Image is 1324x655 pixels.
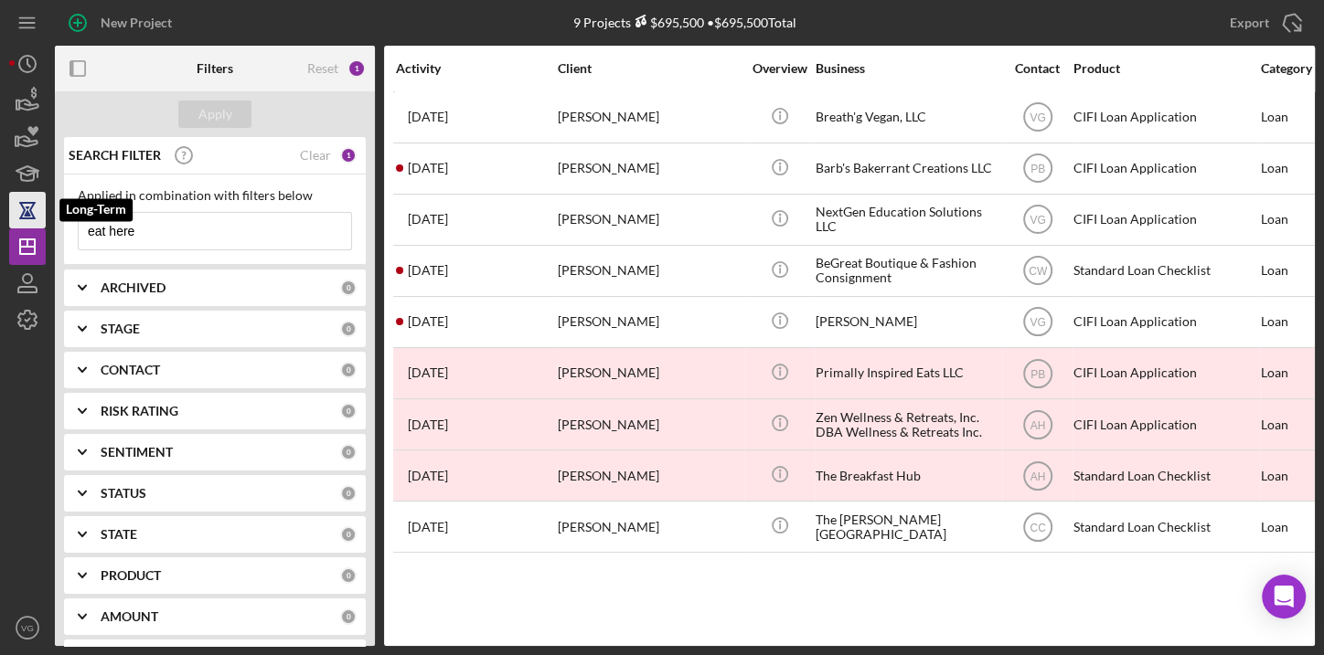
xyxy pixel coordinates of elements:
div: [PERSON_NAME] [558,247,741,295]
b: STATUS [101,486,146,501]
div: 0 [340,280,357,296]
text: AH [1030,418,1045,431]
div: Activity [396,61,556,76]
div: CIFI Loan Application [1073,349,1256,397]
div: Applied in combination with filters below [78,188,352,203]
div: Product [1073,61,1256,76]
div: $695,500 [631,15,704,30]
div: Apply [198,100,232,128]
div: [PERSON_NAME] [558,502,741,551]
div: Breath'g Vegan, LLC [816,93,998,142]
div: 0 [340,403,357,419]
button: Export [1212,5,1315,41]
div: BeGreat Boutique & Fashion Consignment [816,247,998,295]
time: 2025-06-20 12:20 [408,110,448,124]
b: PRODUCT [101,568,161,583]
div: [PERSON_NAME] [558,451,741,500]
button: New Project [55,5,190,41]
b: STAGE [101,322,140,336]
time: 2024-04-03 21:21 [408,263,448,278]
button: VG [9,609,46,646]
div: Contact [1003,61,1072,76]
div: 0 [340,444,357,460]
div: Open Intercom Messenger [1262,575,1306,618]
div: CIFI Loan Application [1073,400,1256,449]
div: Barb's Bakerrant Creations LLC [816,144,998,193]
b: Filters [197,61,233,76]
div: 0 [340,485,357,502]
div: [PERSON_NAME] [558,298,741,346]
div: CIFI Loan Application [1073,298,1256,346]
div: Client [558,61,741,76]
div: 0 [340,321,357,337]
div: [PERSON_NAME] [816,298,998,346]
div: Primally Inspired Eats LLC [816,349,998,397]
time: 2023-04-07 15:48 [408,469,448,483]
div: CIFI Loan Application [1073,195,1256,244]
b: ARCHIVED [101,280,165,295]
time: 2023-07-07 19:45 [408,417,448,432]
div: The Breakfast Hub [816,451,998,500]
text: CC [1030,521,1046,534]
text: CW [1029,265,1048,278]
text: AH [1030,470,1045,482]
div: The [PERSON_NAME][GEOGRAPHIC_DATA] [816,502,998,551]
div: CIFI Loan Application [1073,93,1256,142]
text: VG [1030,316,1045,329]
div: CIFI Loan Application [1073,144,1256,193]
div: Clear [300,148,331,163]
time: 2022-08-30 18:00 [408,520,448,534]
time: 2025-05-26 12:05 [408,161,448,175]
text: PB [1030,367,1044,380]
div: Overview [745,61,814,76]
b: SENTIMENT [101,445,173,460]
div: 1 [340,147,357,164]
div: [PERSON_NAME] [558,144,741,193]
div: [PERSON_NAME] [558,93,741,142]
time: 2024-03-27 18:22 [408,314,448,329]
b: STATE [101,527,137,542]
div: Zen Wellness & Retreats, Inc. DBA Wellness & Retreats Inc. [816,400,998,449]
time: 2025-03-14 19:23 [408,212,448,227]
text: VG [1030,111,1045,124]
div: 0 [340,526,357,543]
text: VG [1030,214,1045,227]
div: Standard Loan Checklist [1073,247,1256,295]
div: Standard Loan Checklist [1073,451,1256,500]
div: Business [816,61,998,76]
div: Standard Loan Checklist [1073,502,1256,551]
div: 0 [340,567,357,584]
time: 2023-10-18 15:21 [408,365,448,380]
b: CONTACT [101,363,160,377]
b: AMOUNT [101,609,158,624]
b: SEARCH FILTER [69,148,161,163]
div: NextGen Education Solutions LLC [816,195,998,244]
div: Export [1230,5,1269,41]
b: RISK RATING [101,404,178,418]
div: New Project [101,5,172,41]
button: Apply [178,100,251,128]
text: PB [1030,163,1044,175]
div: [PERSON_NAME] [558,349,741,397]
div: Reset [307,61,338,76]
div: [PERSON_NAME] [558,400,741,449]
div: [PERSON_NAME] [558,195,741,244]
div: 0 [340,362,357,378]
div: 1 [347,59,366,78]
div: 9 Projects • $695,500 Total [573,15,796,30]
div: 0 [340,608,357,625]
text: VG [21,623,34,633]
